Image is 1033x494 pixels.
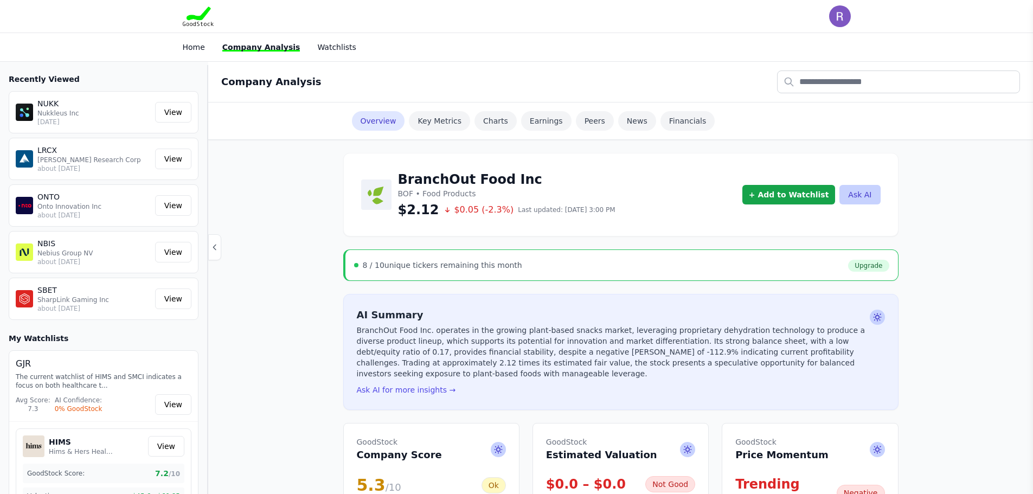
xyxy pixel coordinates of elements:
a: Company Analysis [222,43,300,52]
p: about [DATE] [37,164,151,173]
div: Ok [482,477,506,493]
span: $2.12 [398,201,439,219]
span: 8 / 10 [363,261,384,270]
img: NUKK [16,104,33,121]
a: Charts [474,111,517,131]
button: Ask AI for more insights → [357,384,456,395]
p: about [DATE] [37,211,151,220]
a: View [148,436,184,457]
h2: AI Summary [357,307,865,323]
a: View [155,195,191,216]
p: ONTO [37,191,151,202]
p: Nukkleus Inc [37,109,151,118]
div: Not Good [645,476,695,492]
img: SBET [16,290,33,307]
p: The current watchlist of HIMS and SMCI indicates a focus on both healthcare t... [16,373,191,390]
span: Ask AI [680,442,695,457]
div: $0.0 – $0.0 [546,476,626,493]
p: NBIS [37,238,151,249]
a: View [155,394,191,415]
h2: Company Analysis [221,74,322,89]
img: HIMS [23,435,44,457]
p: Onto Innovation Inc [37,202,151,211]
div: AI Confidence: [55,396,102,405]
span: GoodStock [546,437,657,447]
span: Ask AI [870,442,885,457]
span: $0.05 (-2.3%) [443,203,514,216]
h3: Recently Viewed [9,74,198,85]
span: Ask AI [491,442,506,457]
div: 0% GoodStock [55,405,102,413]
span: GoodStock Score: [27,469,85,478]
span: GoodStock [357,437,442,447]
a: View [155,242,191,262]
img: BranchOut Food Inc Logo [361,179,392,210]
a: View [155,288,191,309]
img: user photo [829,5,851,27]
a: Earnings [521,111,572,131]
div: Avg Score: [16,396,50,405]
a: Financials [660,111,715,131]
p: BOF • Food Products [398,188,615,199]
h4: GJR [16,357,191,370]
p: Hims & Hers Health Inc [49,447,114,456]
span: /10 [169,470,180,478]
h1: BranchOut Food Inc [398,171,615,188]
h2: Estimated Valuation [546,437,657,463]
a: Key Metrics [409,111,470,131]
p: [PERSON_NAME] Research Corp [37,156,151,164]
button: Ask AI [839,185,880,204]
a: Home [183,43,205,52]
button: + Add to Watchlist [742,185,836,204]
img: LRCX [16,150,33,168]
p: NUKK [37,98,151,109]
a: Overview [352,111,405,131]
div: 7.3 [16,405,50,413]
img: Goodstock Logo [183,7,214,26]
h2: Price Momentum [735,437,829,463]
p: Nebius Group NV [37,249,151,258]
p: [DATE] [37,118,151,126]
img: ONTO [16,197,33,214]
span: Last updated: [DATE] 3:00 PM [518,206,615,214]
a: Upgrade [848,260,889,272]
h3: My Watchlists [9,333,68,344]
a: Peers [576,111,614,131]
span: 7.2 [155,468,180,479]
img: NBIS [16,243,33,261]
a: View [155,102,191,123]
p: LRCX [37,145,151,156]
p: BranchOut Food Inc. operates in the growing plant-based snacks market, leveraging proprietary deh... [357,325,865,379]
p: SBET [37,285,151,296]
a: Watchlists [317,43,356,52]
div: unique tickers remaining this month [363,260,522,271]
h5: HIMS [49,437,114,447]
span: GoodStock [735,437,829,447]
a: View [155,149,191,169]
span: Ask AI [870,310,885,325]
p: about [DATE] [37,304,151,313]
p: SharpLink Gaming Inc [37,296,151,304]
a: News [618,111,656,131]
span: /10 [386,482,401,493]
p: about [DATE] [37,258,151,266]
h2: Company Score [357,437,442,463]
